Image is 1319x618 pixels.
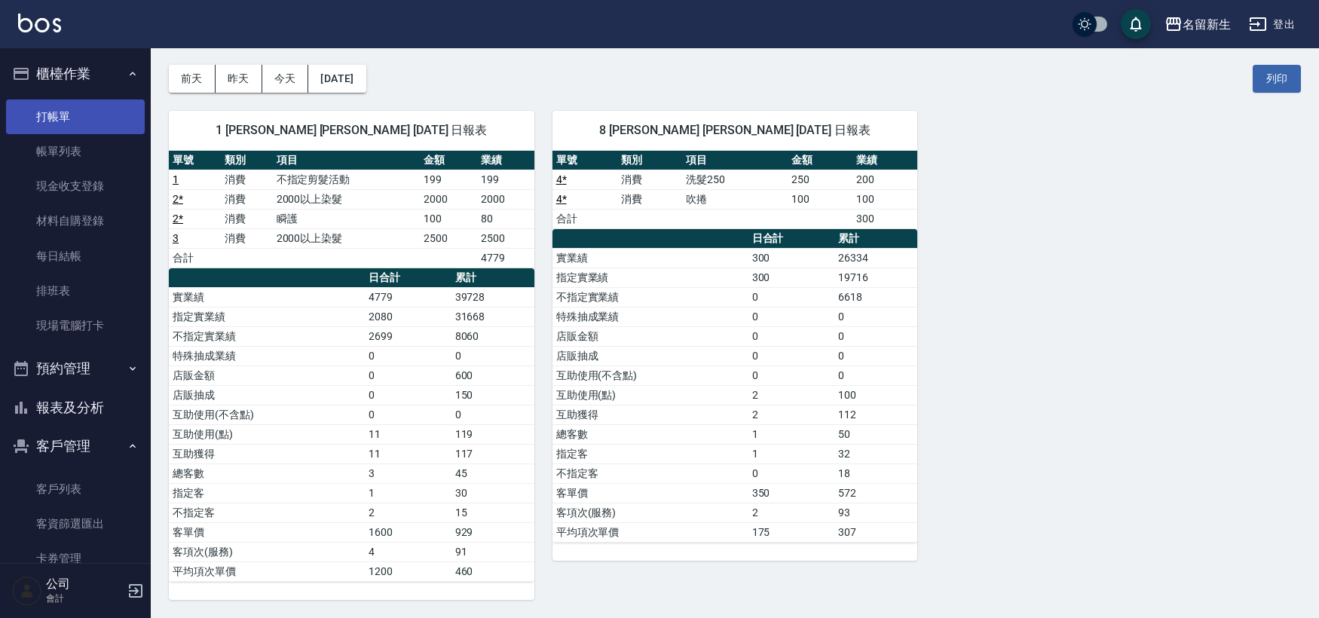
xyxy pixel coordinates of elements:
[365,307,451,326] td: 2080
[477,248,534,268] td: 4779
[552,444,748,463] td: 指定客
[552,405,748,424] td: 互助獲得
[748,503,835,522] td: 2
[617,151,682,170] th: 類別
[365,561,451,581] td: 1200
[748,307,835,326] td: 0
[451,385,534,405] td: 150
[365,463,451,483] td: 3
[552,209,617,228] td: 合計
[451,424,534,444] td: 119
[365,405,451,424] td: 0
[365,503,451,522] td: 2
[552,463,748,483] td: 不指定客
[852,170,917,189] td: 200
[420,151,477,170] th: 金額
[6,472,145,506] a: 客戶列表
[552,503,748,522] td: 客項次(服務)
[169,65,216,93] button: 前天
[365,522,451,542] td: 1600
[365,385,451,405] td: 0
[451,522,534,542] td: 929
[365,346,451,366] td: 0
[552,483,748,503] td: 客單價
[365,268,451,288] th: 日合計
[365,483,451,503] td: 1
[420,189,477,209] td: 2000
[169,307,365,326] td: 指定實業績
[1121,9,1151,39] button: save
[552,385,748,405] td: 互助使用(點)
[748,385,835,405] td: 2
[169,444,365,463] td: 互助獲得
[834,287,917,307] td: 6618
[18,14,61,32] img: Logo
[6,99,145,134] a: 打帳單
[748,522,835,542] td: 175
[748,326,835,346] td: 0
[221,189,273,209] td: 消費
[748,248,835,268] td: 300
[477,151,534,170] th: 業績
[788,151,852,170] th: 金額
[169,542,365,561] td: 客項次(服務)
[365,326,451,346] td: 2699
[6,427,145,466] button: 客戶管理
[169,346,365,366] td: 特殊抽成業績
[173,173,179,185] a: 1
[834,385,917,405] td: 100
[617,189,682,209] td: 消費
[6,134,145,169] a: 帳單列表
[1243,11,1301,38] button: 登出
[169,151,221,170] th: 單號
[451,561,534,581] td: 460
[834,522,917,542] td: 307
[262,65,309,93] button: 今天
[682,170,788,189] td: 洗髮250
[273,170,420,189] td: 不指定剪髮活動
[365,287,451,307] td: 4779
[169,326,365,346] td: 不指定實業績
[365,444,451,463] td: 11
[748,366,835,385] td: 0
[477,189,534,209] td: 2000
[365,542,451,561] td: 4
[552,248,748,268] td: 實業績
[169,268,534,582] table: a dense table
[308,65,366,93] button: [DATE]
[451,287,534,307] td: 39728
[273,228,420,248] td: 2000以上染髮
[834,424,917,444] td: 50
[221,228,273,248] td: 消費
[1158,9,1237,40] button: 名留新生
[834,326,917,346] td: 0
[451,326,534,346] td: 8060
[365,424,451,444] td: 11
[834,503,917,522] td: 93
[169,287,365,307] td: 實業績
[748,287,835,307] td: 0
[834,248,917,268] td: 26334
[6,308,145,343] a: 現場電腦打卡
[187,123,516,138] span: 1 [PERSON_NAME] [PERSON_NAME] [DATE] 日報表
[169,424,365,444] td: 互助使用(點)
[682,151,788,170] th: 項目
[451,268,534,288] th: 累計
[552,287,748,307] td: 不指定實業績
[169,463,365,483] td: 總客數
[6,203,145,238] a: 材料自購登錄
[6,274,145,308] a: 排班表
[420,170,477,189] td: 199
[169,522,365,542] td: 客單價
[552,151,617,170] th: 單號
[834,405,917,424] td: 112
[552,268,748,287] td: 指定實業績
[169,405,365,424] td: 互助使用(不含點)
[571,123,900,138] span: 8 [PERSON_NAME] [PERSON_NAME] [DATE] 日報表
[169,151,534,268] table: a dense table
[552,307,748,326] td: 特殊抽成業績
[748,346,835,366] td: 0
[1253,65,1301,93] button: 列印
[6,541,145,576] a: 卡券管理
[169,483,365,503] td: 指定客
